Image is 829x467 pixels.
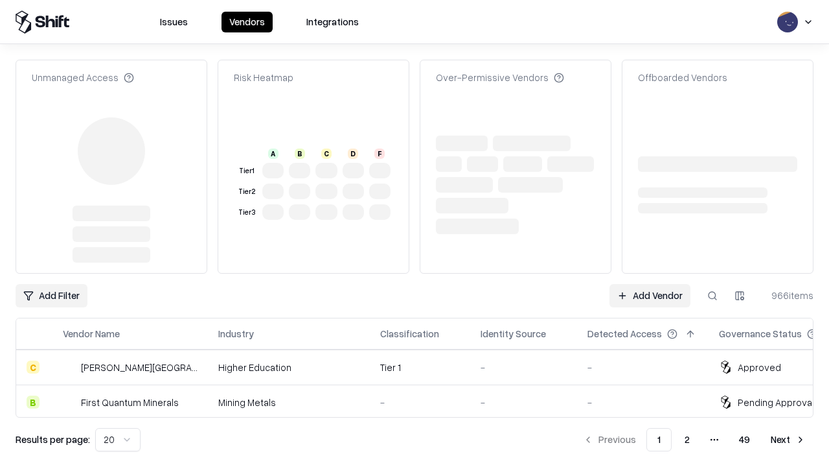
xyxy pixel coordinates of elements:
[587,327,662,341] div: Detected Access
[27,396,40,409] div: B
[27,361,40,374] div: C
[380,396,460,409] div: -
[380,327,439,341] div: Classification
[321,149,332,159] div: C
[32,71,134,84] div: Unmanaged Access
[218,327,254,341] div: Industry
[609,284,690,307] a: Add Vendor
[152,12,196,32] button: Issues
[738,361,781,374] div: Approved
[16,284,87,307] button: Add Filter
[719,327,802,341] div: Governance Status
[63,361,76,374] img: Reichman University
[481,327,546,341] div: Identity Source
[63,327,120,341] div: Vendor Name
[236,165,257,176] div: Tier 1
[234,71,293,84] div: Risk Heatmap
[295,149,305,159] div: B
[380,361,460,374] div: Tier 1
[268,149,278,159] div: A
[236,186,257,197] div: Tier 2
[436,71,564,84] div: Over-Permissive Vendors
[299,12,367,32] button: Integrations
[374,149,385,159] div: F
[481,396,567,409] div: -
[646,428,672,451] button: 1
[218,361,359,374] div: Higher Education
[348,149,358,159] div: D
[587,361,698,374] div: -
[762,289,813,302] div: 966 items
[481,361,567,374] div: -
[729,428,760,451] button: 49
[738,396,814,409] div: Pending Approval
[236,207,257,218] div: Tier 3
[763,428,813,451] button: Next
[575,428,813,451] nav: pagination
[81,396,179,409] div: First Quantum Minerals
[218,396,359,409] div: Mining Metals
[16,433,90,446] p: Results per page:
[674,428,700,451] button: 2
[81,361,198,374] div: [PERSON_NAME][GEOGRAPHIC_DATA]
[638,71,727,84] div: Offboarded Vendors
[221,12,273,32] button: Vendors
[587,396,698,409] div: -
[63,396,76,409] img: First Quantum Minerals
